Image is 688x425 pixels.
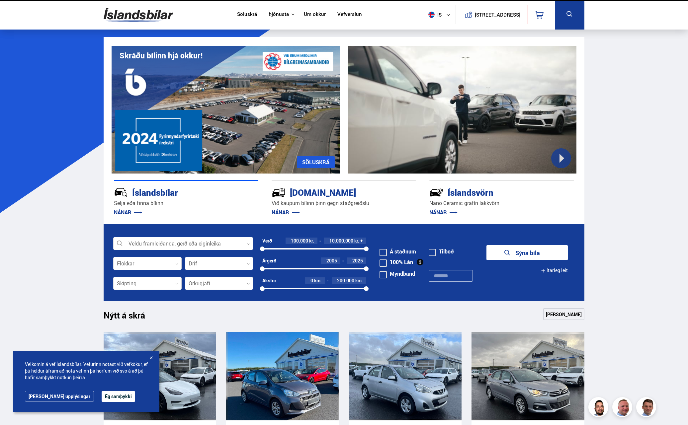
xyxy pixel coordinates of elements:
[354,238,359,244] span: kr.
[460,5,524,24] a: [STREET_ADDRESS]
[426,12,442,18] span: is
[613,398,633,418] img: siFngHWaQ9KaOqBr.png
[25,361,148,381] span: Velkomin á vef Íslandsbílar. Vefurinn notast við vefkökur, ef þú heldur áfram að nota vefinn þá h...
[262,278,276,283] div: Akstur
[314,278,322,283] span: km.
[309,238,314,244] span: kr.
[428,12,435,18] img: svg+xml;base64,PHN2ZyB4bWxucz0iaHR0cDovL3d3dy53My5vcmcvMjAwMC9zdmciIHdpZHRoPSI1MTIiIGhlaWdodD0iNT...
[25,391,94,401] a: [PERSON_NAME] upplýsingar
[429,186,550,198] div: Íslandsvörn
[272,185,286,199] img: tr5P-W3DuiFaO7aO.svg
[477,12,518,18] button: [STREET_ADDRESS]
[380,259,413,265] label: 100% Lán
[272,199,416,207] p: Við kaupum bílinn þinn gegn staðgreiðslu
[486,245,568,260] button: Sýna bíla
[269,11,289,18] button: Þjónusta
[272,186,392,198] div: [DOMAIN_NAME]
[637,398,657,418] img: FbJEzSuNWCJXmdc-.webp
[102,391,135,402] button: Ég samþykki
[262,258,276,263] div: Árgerð
[297,156,335,168] a: SÖLUSKRÁ
[114,186,235,198] div: Íslandsbílar
[541,263,568,278] button: Ítarleg leit
[429,209,458,216] a: NÁNAR
[104,310,157,324] h1: Nýtt á skrá
[304,11,326,18] a: Um okkur
[114,199,258,207] p: Selja eða finna bílinn
[380,271,415,276] label: Myndband
[329,238,353,244] span: 10.000.000
[589,398,609,418] img: nhp88E3Fdnt1Opn2.png
[543,308,584,320] a: [PERSON_NAME]
[291,238,308,244] span: 100.000
[112,46,340,174] img: eKx6w-_Home_640_.png
[120,51,203,60] h1: Skráðu bílinn hjá okkur!
[326,257,337,264] span: 2005
[337,11,362,18] a: Vefverslun
[352,257,363,264] span: 2025
[262,238,272,244] div: Verð
[360,238,363,244] span: +
[272,209,300,216] a: NÁNAR
[355,278,363,283] span: km.
[104,4,173,26] img: G0Ugv5HjCgRt.svg
[380,249,416,254] label: Á staðnum
[310,277,313,284] span: 0
[114,209,142,216] a: NÁNAR
[429,249,454,254] label: Tilboð
[429,199,574,207] p: Nano Ceramic grafín lakkvörn
[237,11,257,18] a: Söluskrá
[429,185,443,199] img: -Svtn6bYgwAsiwNX.svg
[426,5,456,25] button: is
[337,277,354,284] span: 200.000
[114,185,128,199] img: JRvxyua_JYH6wB4c.svg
